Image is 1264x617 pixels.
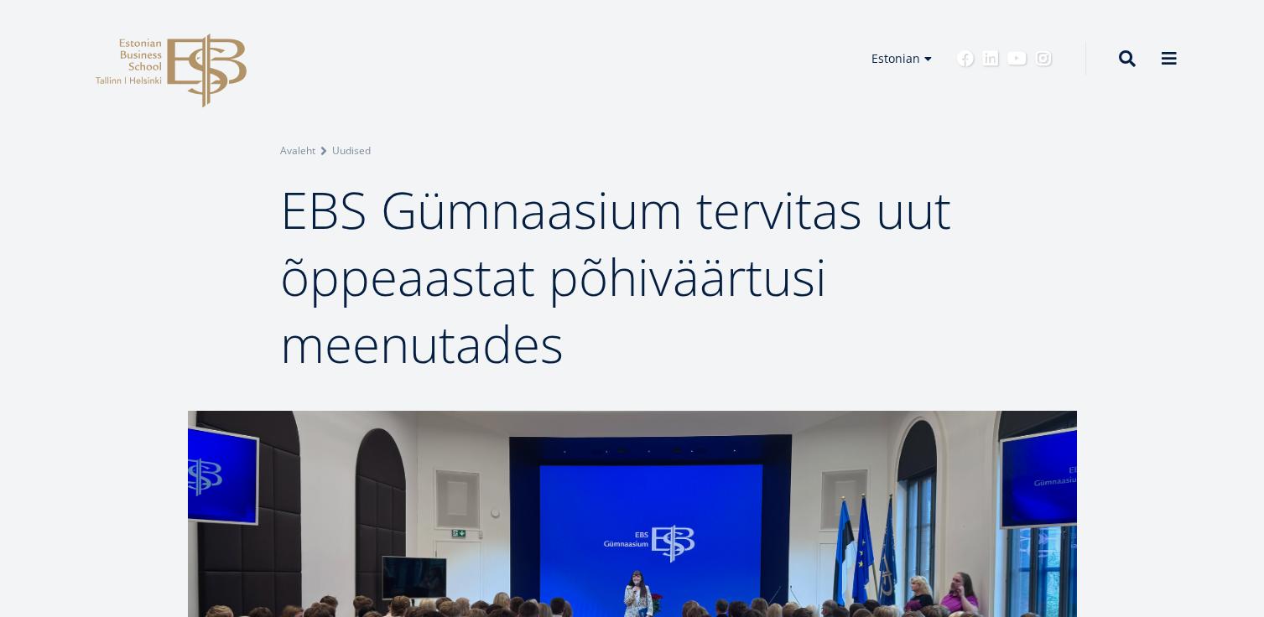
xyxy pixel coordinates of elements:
[332,143,371,159] a: Uudised
[1007,50,1027,67] a: Youtube
[1035,50,1052,67] a: Instagram
[957,50,974,67] a: Facebook
[982,50,999,67] a: Linkedin
[280,143,315,159] a: Avaleht
[280,175,951,378] span: EBS Gümnaasium tervitas uut õppeaastat põhiväärtusi meenutades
